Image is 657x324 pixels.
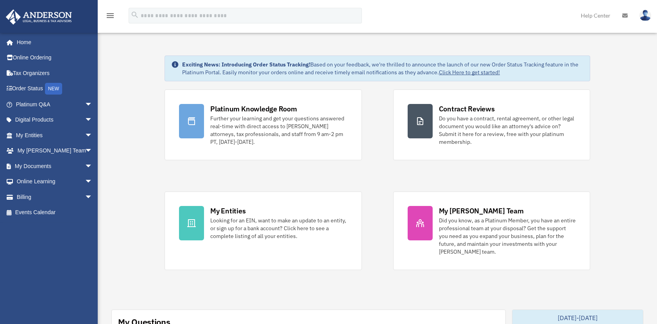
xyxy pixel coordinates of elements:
i: search [131,11,139,19]
span: arrow_drop_down [85,97,100,113]
img: User Pic [639,10,651,21]
a: Online Ordering [5,50,104,66]
a: Order StatusNEW [5,81,104,97]
a: My Entities Looking for an EIN, want to make an update to an entity, or sign up for a bank accoun... [165,192,362,270]
a: Digital Productsarrow_drop_down [5,112,104,128]
a: Home [5,34,100,50]
div: Do you have a contract, rental agreement, or other legal document you would like an attorney's ad... [439,115,576,146]
a: My Documentsarrow_drop_down [5,158,104,174]
a: My [PERSON_NAME] Teamarrow_drop_down [5,143,104,159]
img: Anderson Advisors Platinum Portal [4,9,74,25]
span: arrow_drop_down [85,143,100,159]
div: Based on your feedback, we're thrilled to announce the launch of our new Order Status Tracking fe... [182,61,584,76]
strong: Exciting News: Introducing Order Status Tracking! [182,61,310,68]
a: Events Calendar [5,205,104,220]
a: Tax Organizers [5,65,104,81]
span: arrow_drop_down [85,112,100,128]
div: Further your learning and get your questions answered real-time with direct access to [PERSON_NAM... [210,115,347,146]
div: NEW [45,83,62,95]
a: My Entitiesarrow_drop_down [5,127,104,143]
a: Platinum Q&Aarrow_drop_down [5,97,104,112]
div: Did you know, as a Platinum Member, you have an entire professional team at your disposal? Get th... [439,217,576,256]
div: Platinum Knowledge Room [210,104,297,114]
a: Contract Reviews Do you have a contract, rental agreement, or other legal document you would like... [393,90,590,160]
div: My Entities [210,206,245,216]
div: Looking for an EIN, want to make an update to an entity, or sign up for a bank account? Click her... [210,217,347,240]
a: Billingarrow_drop_down [5,189,104,205]
a: Online Learningarrow_drop_down [5,174,104,190]
a: menu [106,14,115,20]
div: My [PERSON_NAME] Team [439,206,524,216]
i: menu [106,11,115,20]
div: Contract Reviews [439,104,495,114]
span: arrow_drop_down [85,158,100,174]
span: arrow_drop_down [85,127,100,143]
span: arrow_drop_down [85,174,100,190]
a: Click Here to get started! [439,69,500,76]
span: arrow_drop_down [85,189,100,205]
a: Platinum Knowledge Room Further your learning and get your questions answered real-time with dire... [165,90,362,160]
a: My [PERSON_NAME] Team Did you know, as a Platinum Member, you have an entire professional team at... [393,192,590,270]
